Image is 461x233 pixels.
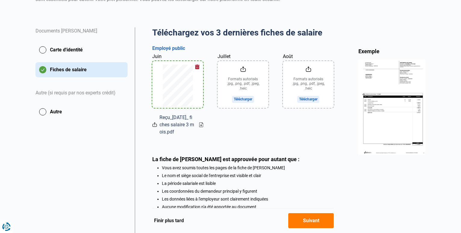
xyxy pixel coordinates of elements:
label: Juin [152,53,162,60]
div: Autre (si requis par nos experts crédit) [36,82,128,104]
button: Carte d'identité [36,42,128,57]
div: La fiche de [PERSON_NAME] est approuvée pour autant que : [152,156,334,162]
button: Autre [36,104,128,119]
li: Les données liées à l'employeur sont clairement indiquées [162,197,334,201]
div: Documents [PERSON_NAME] [36,27,128,42]
span: Reçu_[DATE]_ fiches salaire 3 mois.pdf [159,114,194,136]
button: Suivant [288,213,334,228]
label: Juillet [218,53,230,60]
button: Fiches de salaire [36,62,128,77]
li: Vous avez soumis toutes les pages de la fiche de [PERSON_NAME] [162,165,334,170]
button: Finir plus tard [152,217,186,225]
li: Les coordonnées du demandeur principal y figurent [162,189,334,194]
li: Le nom et siège social de l'entreprise est visible et clair [162,173,334,178]
img: income [358,60,426,155]
div: Exemple [358,48,426,55]
h2: Téléchargez vos 3 dernières fiches de salaire [152,27,334,38]
li: La période salariale est lisible [162,181,334,186]
a: Download [199,122,203,127]
li: Aucune modification n'a été apportée au document [162,204,334,209]
h3: Employé public [152,45,334,52]
label: Août [283,53,293,60]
